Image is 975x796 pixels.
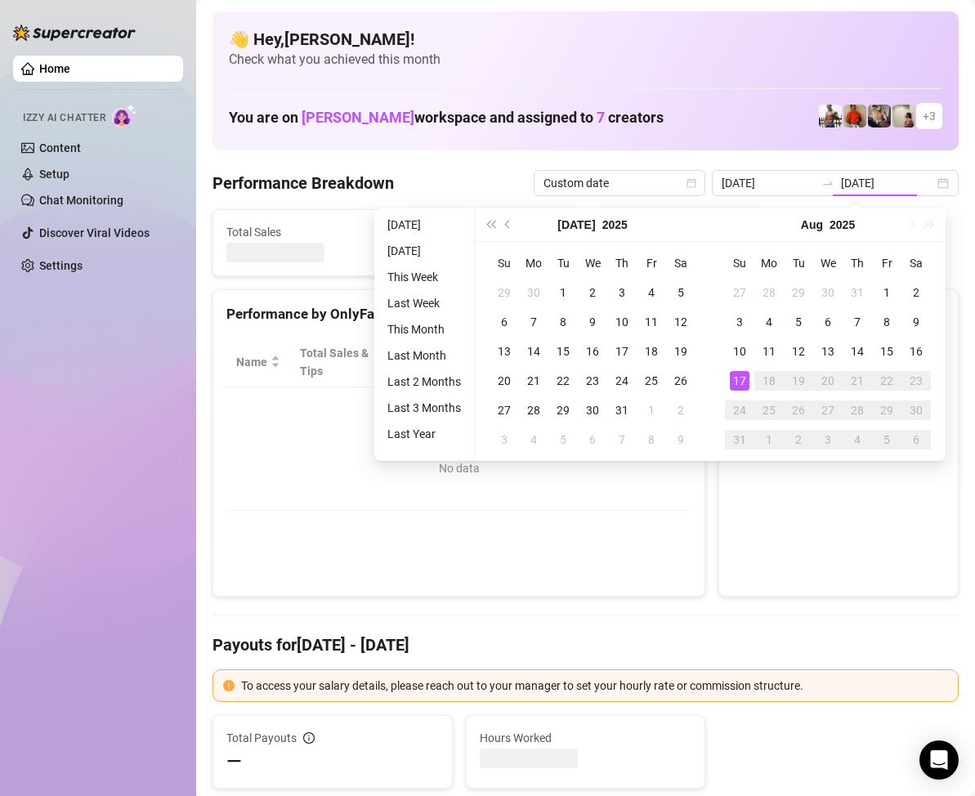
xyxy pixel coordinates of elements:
span: to [821,177,834,190]
span: Custom date [543,171,695,195]
img: George [868,105,891,127]
span: Sales / Hour [509,344,560,380]
img: Ralphy [892,105,915,127]
div: Performance by OnlyFans Creator [226,303,691,325]
span: Chat Conversion [593,344,669,380]
span: [PERSON_NAME] [302,109,414,126]
span: + 3 [923,107,936,125]
span: Izzy AI Chatter [23,110,105,126]
img: Justin [843,105,866,127]
h4: Payouts for [DATE] - [DATE] [212,633,959,656]
span: — [226,749,242,775]
h4: 👋 Hey, [PERSON_NAME] ! [229,28,942,51]
a: Discover Viral Videos [39,226,150,239]
th: Sales / Hour [499,338,583,387]
img: AI Chatter [112,104,137,127]
img: logo-BBDzfeDw.svg [13,25,136,41]
span: 7 [597,109,605,126]
span: Hours Worked [480,729,692,747]
div: Open Intercom Messenger [919,740,959,780]
img: JUSTIN [819,105,842,127]
span: swap-right [821,177,834,190]
span: Total Sales [226,223,375,241]
a: Home [39,62,70,75]
span: Messages Sent [606,223,755,241]
span: Active Chats [416,223,565,241]
span: exclamation-circle [223,680,235,691]
h1: You are on workspace and assigned to creators [229,109,664,127]
span: info-circle [303,732,315,744]
input: End date [841,174,934,192]
div: Sales by OnlyFans Creator [732,303,945,325]
div: Est. Hours Worked [403,344,477,380]
th: Total Sales & Tips [290,338,393,387]
input: Start date [722,174,815,192]
span: Total Sales & Tips [300,344,370,380]
span: Name [236,353,267,371]
div: No data [243,459,675,477]
span: calendar [687,178,696,188]
a: Chat Monitoring [39,194,123,207]
th: Name [226,338,290,387]
a: Content [39,141,81,154]
div: To access your salary details, please reach out to your manager to set your hourly rate or commis... [241,677,948,695]
span: Check what you achieved this month [229,51,942,69]
h4: Performance Breakdown [212,172,394,195]
a: Setup [39,168,69,181]
th: Chat Conversion [584,338,692,387]
a: Settings [39,259,83,272]
span: Total Payouts [226,729,297,747]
